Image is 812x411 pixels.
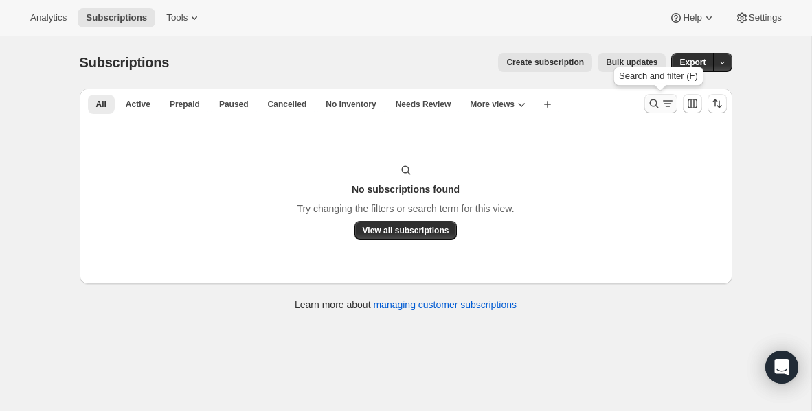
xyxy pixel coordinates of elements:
[297,202,514,215] p: Try changing the filters or search term for this view.
[363,225,449,236] span: View all subscriptions
[396,99,451,110] span: Needs Review
[537,95,559,114] button: Create new view
[606,57,657,68] span: Bulk updates
[749,12,782,23] span: Settings
[326,99,376,110] span: No inventory
[727,8,790,27] button: Settings
[644,94,677,113] button: Search and filter results
[268,99,307,110] span: Cancelled
[354,221,458,240] button: View all subscriptions
[462,95,534,114] button: More views
[86,12,147,23] span: Subscriptions
[679,57,706,68] span: Export
[295,298,517,312] p: Learn more about
[598,53,666,72] button: Bulk updates
[158,8,210,27] button: Tools
[219,99,249,110] span: Paused
[96,99,106,110] span: All
[78,8,155,27] button: Subscriptions
[30,12,67,23] span: Analytics
[661,8,723,27] button: Help
[498,53,592,72] button: Create subscription
[126,99,150,110] span: Active
[80,55,170,70] span: Subscriptions
[506,57,584,68] span: Create subscription
[671,53,714,72] button: Export
[470,99,515,110] span: More views
[373,299,517,310] a: managing customer subscriptions
[683,12,701,23] span: Help
[765,351,798,384] div: Open Intercom Messenger
[22,8,75,27] button: Analytics
[166,12,188,23] span: Tools
[170,99,200,110] span: Prepaid
[352,183,460,196] h3: No subscriptions found
[708,94,727,113] button: Sort the results
[683,94,702,113] button: Customize table column order and visibility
